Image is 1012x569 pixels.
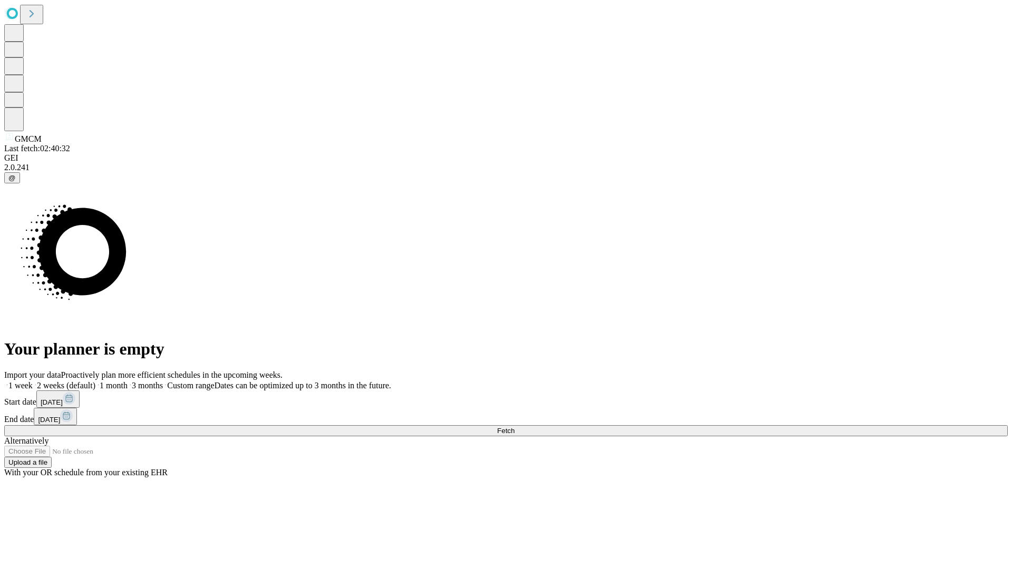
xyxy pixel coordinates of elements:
[4,339,1008,359] h1: Your planner is empty
[4,144,70,153] span: Last fetch: 02:40:32
[497,427,514,435] span: Fetch
[41,398,63,406] span: [DATE]
[4,172,20,183] button: @
[38,416,60,424] span: [DATE]
[4,457,52,468] button: Upload a file
[4,436,48,445] span: Alternatively
[15,134,42,143] span: GMCM
[36,390,80,408] button: [DATE]
[4,408,1008,425] div: End date
[61,370,283,379] span: Proactively plan more efficient schedules in the upcoming weeks.
[4,163,1008,172] div: 2.0.241
[4,153,1008,163] div: GEI
[34,408,77,425] button: [DATE]
[8,381,33,390] span: 1 week
[8,174,16,182] span: @
[167,381,214,390] span: Custom range
[37,381,95,390] span: 2 weeks (default)
[215,381,391,390] span: Dates can be optimized up to 3 months in the future.
[4,425,1008,436] button: Fetch
[100,381,128,390] span: 1 month
[132,381,163,390] span: 3 months
[4,370,61,379] span: Import your data
[4,468,168,477] span: With your OR schedule from your existing EHR
[4,390,1008,408] div: Start date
